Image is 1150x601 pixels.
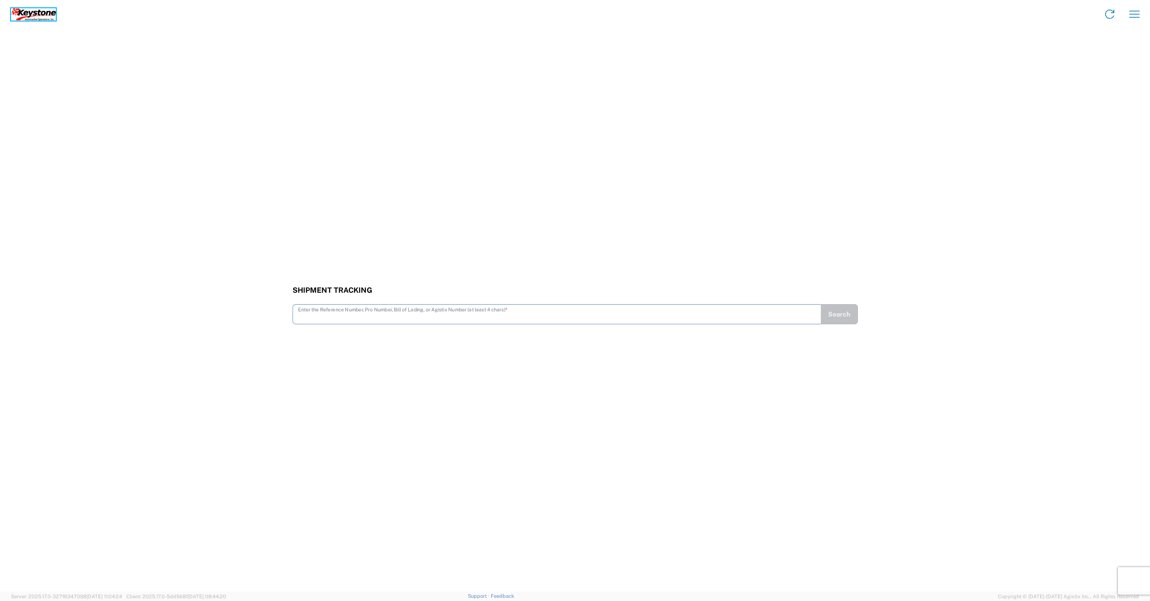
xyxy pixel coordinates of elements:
img: kao [11,8,56,21]
span: Copyright © [DATE]-[DATE] Agistix Inc., All Rights Reserved [998,592,1139,601]
span: [DATE] 11:04:24 [87,594,122,599]
span: [DATE] 08:44:20 [188,594,226,599]
h3: Shipment Tracking [293,286,858,295]
a: Feedback [491,593,514,599]
a: Support [468,593,491,599]
span: Server: 2025.17.0-327f6347098 [11,594,122,599]
span: Client: 2025.17.0-5dd568f [126,594,226,599]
